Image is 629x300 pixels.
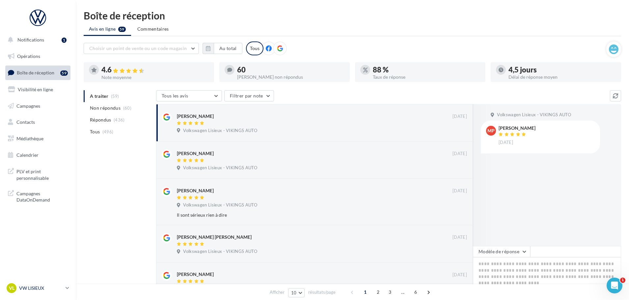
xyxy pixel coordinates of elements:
div: Taux de réponse [373,75,480,79]
div: [PERSON_NAME] [499,126,535,130]
span: Boîte de réception [17,70,54,75]
span: résultats/page [308,289,336,295]
a: PLV et print personnalisable [4,164,72,184]
div: [PERSON_NAME] [177,150,214,157]
span: 1 [360,287,370,297]
span: Volkswagen Lisieux - VIKINGS AUTO [183,165,257,171]
div: 4,5 jours [508,66,616,73]
span: Volkswagen Lisieux - VIKINGS AUTO [183,202,257,208]
button: Choisir un point de vente ou un code magasin [84,43,199,54]
span: 6 [410,287,421,297]
span: Commentaires [137,26,169,32]
a: Campagnes DataOnDemand [4,186,72,206]
div: 59 [60,70,68,76]
span: Notifications [17,37,44,42]
a: VL VW LISIEUX [5,282,70,294]
a: Opérations [4,49,72,63]
span: Visibilité en ligne [18,87,53,92]
a: Médiathèque [4,132,72,146]
a: Visibilité en ligne [4,83,72,96]
span: Médiathèque [16,136,43,141]
div: Note moyenne [101,75,209,80]
span: MP [487,127,495,134]
div: 4.6 [101,66,209,74]
span: Non répondus [90,105,121,111]
span: Tous [90,128,100,135]
span: Répondus [90,117,111,123]
span: Choisir un point de vente ou un code magasin [89,45,187,51]
a: Campagnes [4,99,72,113]
span: Contacts [16,119,35,125]
span: Campagnes [16,103,40,108]
div: [PERSON_NAME] [PERSON_NAME] [177,234,252,240]
div: Boîte de réception [84,11,621,20]
div: Tous [246,41,263,55]
span: Volkswagen Lisieux - VIKINGS AUTO [183,249,257,255]
span: [DATE] [452,151,467,157]
span: (496) [102,129,114,134]
span: Opérations [17,53,40,59]
span: 2 [373,287,383,297]
iframe: Intercom live chat [607,278,622,293]
span: Campagnes DataOnDemand [16,189,68,203]
p: VW LISIEUX [19,285,63,291]
span: PLV et print personnalisable [16,167,68,181]
span: [DATE] [452,234,467,240]
span: 1 [620,278,625,283]
span: Calendrier [16,152,39,158]
span: (60) [123,105,131,111]
button: Au total [203,43,242,54]
a: Boîte de réception59 [4,66,72,80]
span: (436) [114,117,125,123]
a: Contacts [4,115,72,129]
button: Tous les avis [156,90,222,101]
span: [DATE] [452,188,467,194]
div: [PERSON_NAME] non répondus [237,75,344,79]
span: ... [397,287,408,297]
div: Délai de réponse moyen [508,75,616,79]
span: [DATE] [452,272,467,278]
div: Il sont sérieux rien à dire [177,212,424,218]
span: Volkswagen Lisieux - VIKINGS AUTO [497,112,571,118]
div: [PERSON_NAME] [177,113,214,120]
span: Tous les avis [162,93,188,98]
div: 88 % [373,66,480,73]
div: 1 [62,38,67,43]
button: Notifications 1 [4,33,69,47]
button: Au total [214,43,242,54]
span: [DATE] [499,140,513,146]
div: [PERSON_NAME] [177,271,214,278]
span: 10 [291,290,297,295]
div: 60 [237,66,344,73]
a: Calendrier [4,148,72,162]
button: Modèle de réponse [473,246,530,257]
button: 10 [288,288,305,297]
button: Filtrer par note [224,90,274,101]
span: Volkswagen Lisieux - VIKINGS AUTO [183,128,257,134]
span: Afficher [270,289,285,295]
span: [DATE] [452,114,467,120]
span: 3 [385,287,395,297]
div: [PERSON_NAME] [177,187,214,194]
span: VL [9,285,14,291]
